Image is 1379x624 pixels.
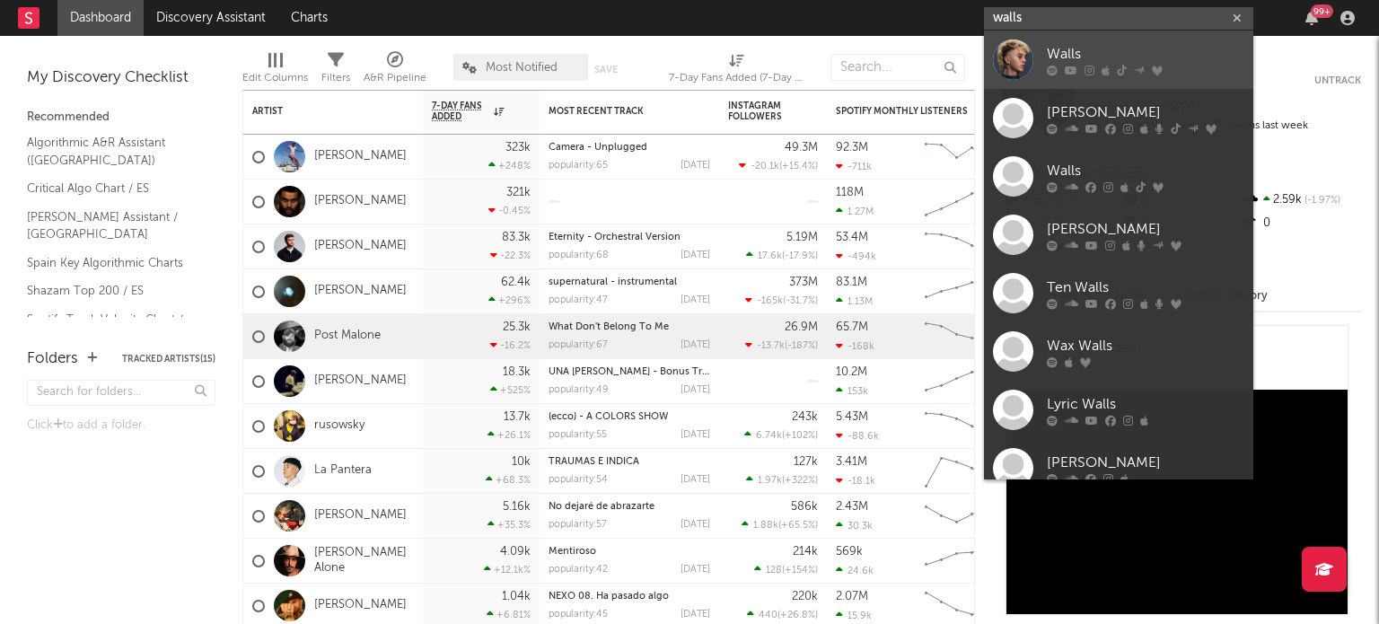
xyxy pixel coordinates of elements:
[314,418,365,434] a: rusowsky
[836,430,879,442] div: -88.6k
[917,135,997,180] svg: Chart title
[984,381,1253,439] a: Lyric Walls
[836,501,868,513] div: 2.43M
[549,412,668,422] a: (ecco) - A COLORS SHOW
[502,591,531,602] div: 1.04k
[487,429,531,441] div: +26.1 %
[594,65,618,75] button: Save
[486,62,558,74] span: Most Notified
[549,143,647,153] a: Camera - Unplugged
[549,457,639,467] a: TRAUMAS E INDICA
[549,322,710,332] div: What Don't Belong To Me
[314,374,407,389] a: [PERSON_NAME]
[747,609,818,620] div: ( )
[785,321,818,333] div: 26.9M
[487,609,531,620] div: +6.81 %
[242,67,308,89] div: Edit Columns
[785,431,815,441] span: +102 %
[1047,277,1244,298] div: Ten Walls
[746,250,818,261] div: ( )
[758,251,782,261] span: 17.6k
[917,449,997,494] svg: Chart title
[314,508,407,523] a: [PERSON_NAME]
[728,101,791,122] div: Instagram Followers
[917,404,997,449] svg: Chart title
[314,463,372,479] a: La Pantera
[681,295,710,305] div: [DATE]
[490,384,531,396] div: +525 %
[549,233,681,242] a: Eternity - Orchestral Version
[836,295,873,307] div: 1.13M
[1047,452,1244,473] div: [PERSON_NAME]
[503,366,531,378] div: 18.3k
[739,160,818,171] div: ( )
[27,253,198,273] a: Spain Key Algorithmic Charts
[488,294,531,306] div: +296 %
[745,294,818,306] div: ( )
[504,411,531,423] div: 13.7k
[984,439,1253,497] a: [PERSON_NAME]
[314,149,407,164] a: [PERSON_NAME]
[549,412,710,422] div: (ecco) - A COLORS SHOW
[836,565,874,576] div: 24.6k
[1311,4,1333,18] div: 99 +
[791,501,818,513] div: 586k
[786,296,815,306] span: -31.7 %
[836,456,867,468] div: 3.41M
[1047,335,1244,356] div: Wax Walls
[836,520,873,532] div: 30.3k
[364,67,426,89] div: A&R Pipeline
[314,598,407,613] a: [PERSON_NAME]
[836,250,876,262] div: -494k
[836,591,868,602] div: 2.07M
[27,310,198,347] a: Spotify Track Velocity Chart / ES
[502,232,531,243] div: 83.3k
[549,250,609,260] div: popularity: 68
[27,207,198,244] a: [PERSON_NAME] Assistant / [GEOGRAPHIC_DATA]
[1047,393,1244,415] div: Lyric Walls
[681,385,710,395] div: [DATE]
[836,340,874,352] div: -168k
[917,224,997,269] svg: Chart title
[1305,11,1318,25] button: 99+
[314,546,414,576] a: [PERSON_NAME] Alone
[1242,189,1361,212] div: 2.59k
[785,251,815,261] span: -17.9 %
[314,194,407,209] a: [PERSON_NAME]
[549,547,596,557] a: Mentiroso
[681,250,710,260] div: [DATE]
[917,180,997,224] svg: Chart title
[984,7,1253,30] input: Search for artists
[836,610,872,621] div: 15.9k
[756,431,782,441] span: 6.74k
[836,475,875,487] div: -18.1k
[681,161,710,171] div: [DATE]
[781,521,815,531] span: +65.5 %
[549,385,609,395] div: popularity: 49
[681,565,710,575] div: [DATE]
[27,133,198,170] a: Algorithmic A&R Assistant ([GEOGRAPHIC_DATA])
[758,476,782,486] span: 1.97k
[503,501,531,513] div: 5.16k
[917,359,997,404] svg: Chart title
[669,67,804,89] div: 7-Day Fans Added (7-Day Fans Added)
[1314,72,1361,90] button: Untrack
[745,339,818,351] div: ( )
[549,143,710,153] div: Camera - Unplugged
[984,322,1253,381] a: Wax Walls
[549,277,677,287] a: supernatural - instrumental
[314,329,381,344] a: Post Malone
[836,106,971,117] div: Spotify Monthly Listeners
[917,314,997,359] svg: Chart title
[794,456,818,468] div: 127k
[549,502,654,512] a: No dejaré de abrazarte
[549,610,608,620] div: popularity: 45
[500,546,531,558] div: 4.09k
[836,411,868,423] div: 5.43M
[766,566,782,576] span: 128
[549,295,608,305] div: popularity: 47
[754,564,818,576] div: ( )
[984,264,1253,322] a: Ten Walls
[314,284,407,299] a: [PERSON_NAME]
[27,281,198,301] a: Shazam Top 200 / ES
